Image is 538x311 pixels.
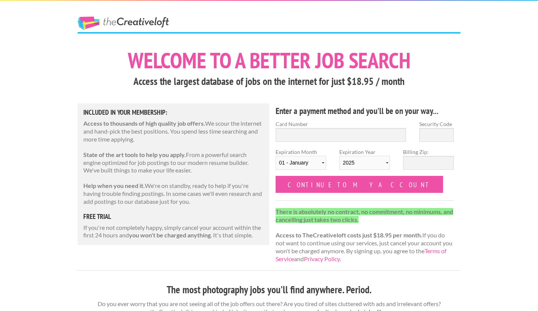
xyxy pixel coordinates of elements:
h5: free trial [83,213,264,220]
p: We scour the internet and hand-pick the best positions. You spend less time searching and more ti... [83,120,264,143]
strong: you won't be charged anything [129,231,211,239]
h1: Welcome to a better job search [78,49,460,71]
h3: The most photography jobs you'll find anywhere. Period. [78,283,460,297]
strong: State of the art tools to help you apply. [83,151,186,158]
a: Terms of Service [276,247,446,262]
strong: There is absolutely no contract, no commitment, no minimums, and cancelling just takes two clicks. [276,208,453,223]
h5: Included in Your Membership: [83,109,264,116]
label: Billing Zip: [403,148,454,156]
h4: Enter a payment method and you'll be on your way... [276,105,454,117]
p: From a powerful search engine optimized for job postings to our modern resume builder. We've buil... [83,151,264,174]
strong: Access to TheCreativeloft costs just $18.95 per month. [276,231,422,239]
h3: Access the largest database of jobs on the internet for just $18.95 / month [78,74,460,89]
label: Expiration Month [276,148,326,176]
strong: Access to thousands of high quality job offers. [83,120,205,127]
p: If you're not completely happy, simply cancel your account within the first 24 hours and . It's t... [83,224,264,240]
p: If you do not want to continue using our services, just cancel your account you won't be charged ... [276,208,454,263]
label: Security Code [419,120,454,128]
select: Expiration Month [276,156,326,170]
p: We're on standby, ready to help if you're having trouble finding postings. In some cases we'll ev... [83,182,264,205]
label: Card Number [276,120,406,128]
select: Expiration Year [339,156,390,170]
a: Privacy Policy [304,255,340,262]
label: Expiration Year [339,148,390,176]
input: Continue to my account [276,176,443,193]
a: The Creative Loft [78,17,169,30]
strong: Help when you need it. [83,182,145,189]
